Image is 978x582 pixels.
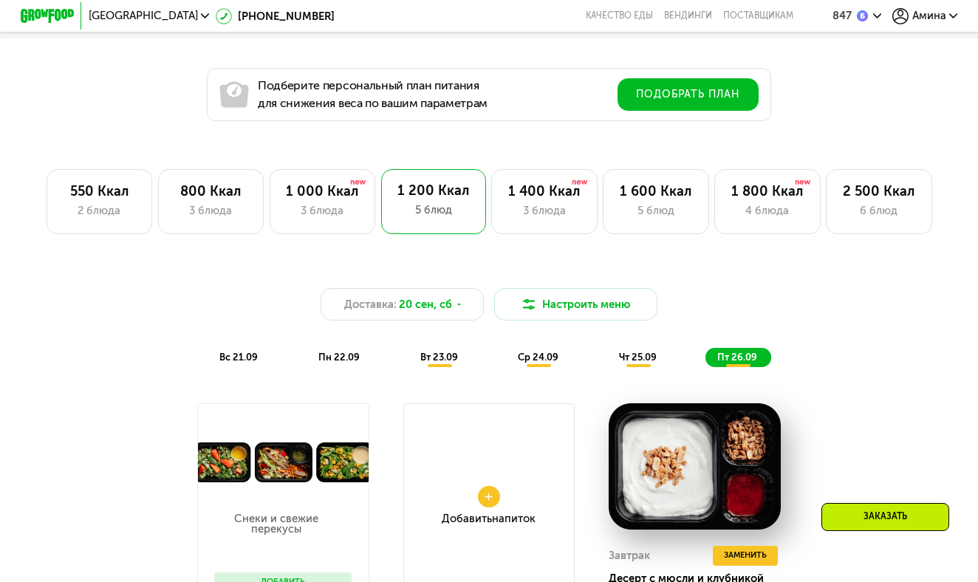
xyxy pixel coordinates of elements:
[724,549,767,562] span: Заменить
[284,183,361,199] div: 1 000 Ккал
[728,202,806,219] div: 4 блюда
[619,352,657,363] span: чт 25.09
[912,10,946,21] span: Амина
[664,10,712,21] a: Вендинги
[61,183,138,199] div: 550 Ккал
[318,352,360,363] span: пн 22.09
[284,202,361,219] div: 3 блюда
[723,10,793,21] div: поставщикам
[505,202,583,219] div: 3 блюда
[821,503,949,531] div: Заказать
[492,512,536,525] span: Напиток
[717,352,757,363] span: пт 26.09
[172,183,250,199] div: 800 Ккал
[219,352,258,363] span: вс 21.09
[609,546,650,566] div: Завтрак
[442,513,536,524] div: Добавить
[172,202,250,219] div: 3 блюда
[518,352,558,363] span: ср 24.09
[399,296,452,312] span: 20 сен, сб
[494,288,657,321] button: Настроить меню
[840,202,917,219] div: 6 блюд
[216,8,334,24] a: [PHONE_NUMBER]
[505,183,583,199] div: 1 400 Ккал
[840,183,917,199] div: 2 500 Ккал
[617,183,694,199] div: 1 600 Ккал
[420,352,458,363] span: вт 23.09
[61,202,138,219] div: 2 блюда
[214,513,338,535] p: Снеки и свежие перекусы
[728,183,806,199] div: 1 800 Ккал
[394,202,472,218] div: 5 блюд
[617,202,694,219] div: 5 блюд
[394,182,472,199] div: 1 200 Ккал
[832,10,852,21] div: 847
[344,296,397,312] span: Доставка:
[89,10,198,21] span: [GEOGRAPHIC_DATA]
[586,10,653,21] a: Качество еды
[618,78,759,111] button: Подобрать план
[258,77,488,112] p: Подберите персональный план питания для снижения веса по вашим параметрам
[713,546,777,566] button: Заменить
